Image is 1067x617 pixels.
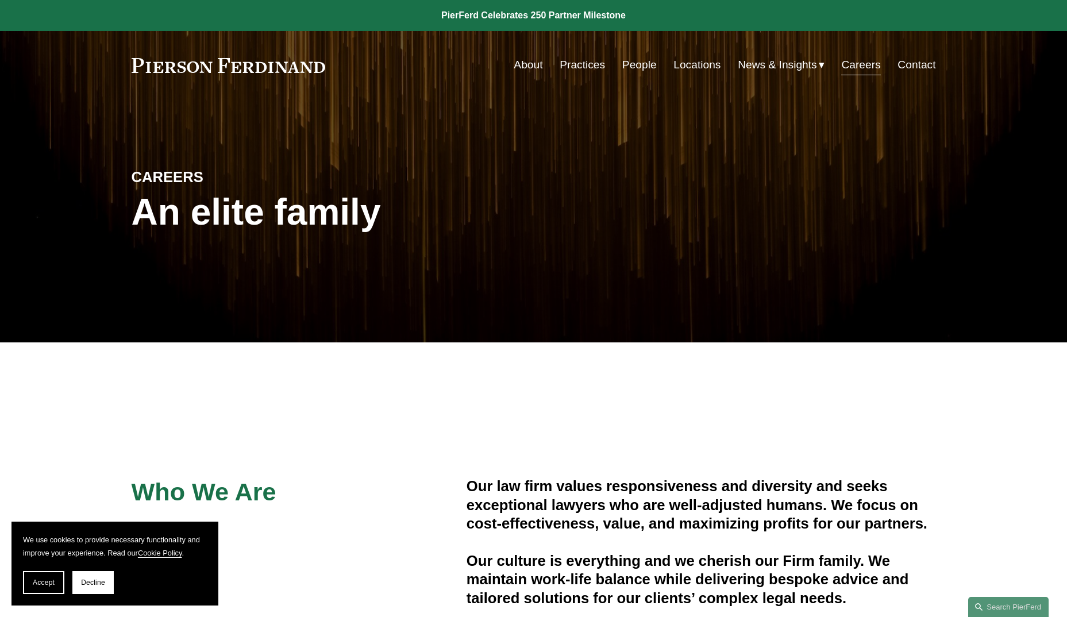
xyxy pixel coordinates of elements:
a: folder dropdown [738,54,825,76]
h4: Our culture is everything and we cherish our Firm family. We maintain work-life balance while del... [467,552,936,607]
a: Contact [897,54,935,76]
a: People [622,54,657,76]
a: Search this site [968,597,1049,617]
h4: Our law firm values responsiveness and diversity and seeks exceptional lawyers who are well-adjus... [467,477,936,533]
span: Who We Are [132,478,276,506]
span: Accept [33,579,55,587]
span: Decline [81,579,105,587]
h1: An elite family [132,191,534,233]
section: Cookie banner [11,522,218,606]
a: Cookie Policy [138,549,182,557]
span: News & Insights [738,55,817,75]
a: Practices [560,54,605,76]
a: About [514,54,542,76]
a: Careers [841,54,880,76]
a: Locations [673,54,721,76]
button: Decline [72,571,114,594]
button: Accept [23,571,64,594]
h4: CAREERS [132,168,333,186]
p: We use cookies to provide necessary functionality and improve your experience. Read our . [23,533,207,560]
